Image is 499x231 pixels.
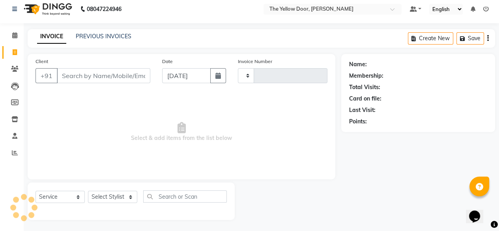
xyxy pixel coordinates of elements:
[408,32,453,45] button: Create New
[349,72,383,80] div: Membership:
[466,199,491,223] iframe: chat widget
[349,117,367,126] div: Points:
[143,190,227,203] input: Search or Scan
[36,93,327,171] span: Select & add items from the list below
[37,30,66,44] a: INVOICE
[76,33,131,40] a: PREVIOUS INVOICES
[456,32,484,45] button: Save
[57,68,150,83] input: Search by Name/Mobile/Email/Code
[349,106,376,114] div: Last Visit:
[162,58,173,65] label: Date
[349,83,380,91] div: Total Visits:
[238,58,272,65] label: Invoice Number
[36,58,48,65] label: Client
[349,60,367,69] div: Name:
[36,68,58,83] button: +91
[349,95,381,103] div: Card on file:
